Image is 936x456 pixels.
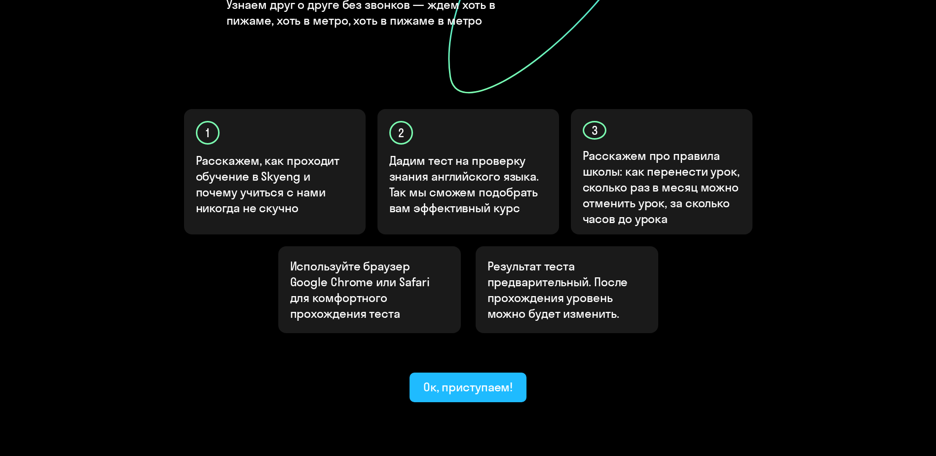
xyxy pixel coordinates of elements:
p: Расскажем, как проходит обучение в Skyeng и почему учиться с нами никогда не скучно [196,152,355,216]
p: Результат теста предварительный. После прохождения уровень можно будет изменить. [487,258,646,321]
div: 1 [196,121,220,145]
p: Дадим тест на проверку знания английского языка. Так мы сможем подобрать вам эффективный курс [389,152,548,216]
div: Ок, приступаем! [423,379,513,395]
p: Используйте браузер Google Chrome или Safari для комфортного прохождения теста [290,258,449,321]
button: Ок, приступаем! [410,373,527,402]
div: 2 [389,121,413,145]
div: 3 [583,121,606,140]
p: Расскажем про правила школы: как перенести урок, сколько раз в месяц можно отменить урок, за скол... [583,148,742,227]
